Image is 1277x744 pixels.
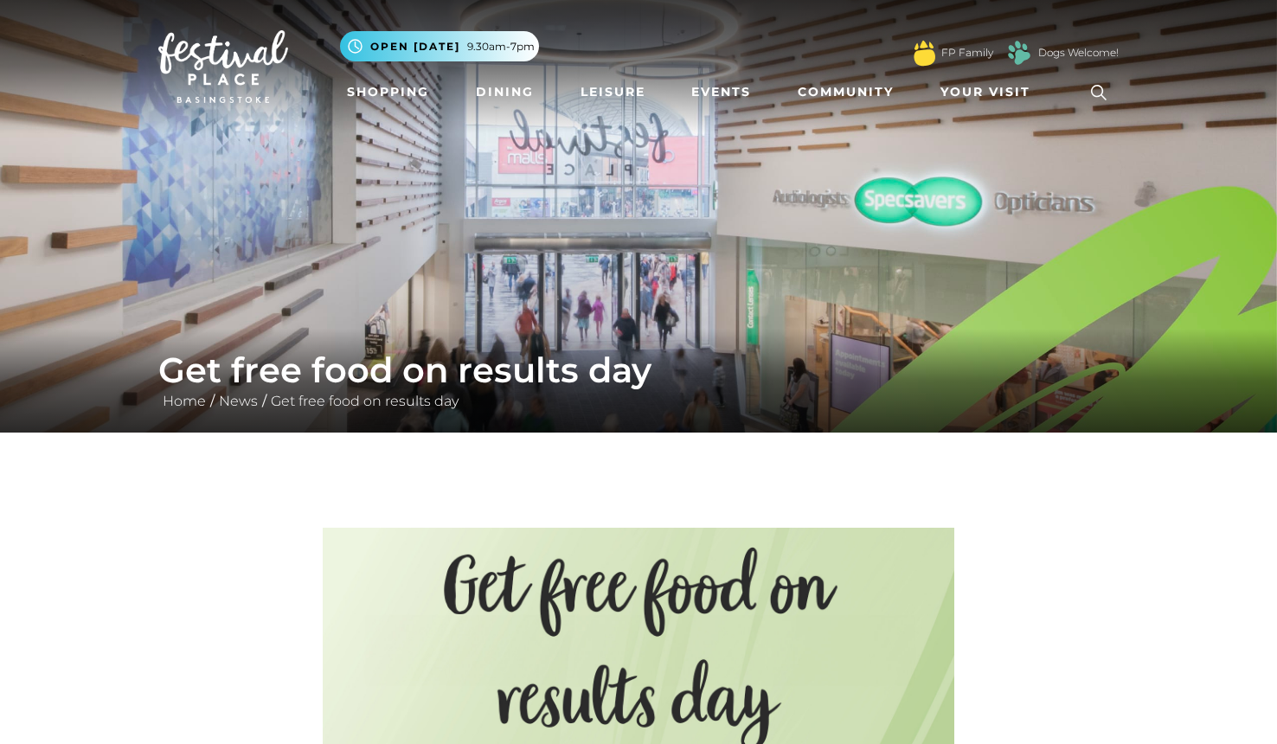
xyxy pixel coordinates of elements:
[1038,45,1119,61] a: Dogs Welcome!
[158,30,288,103] img: Festival Place Logo
[941,45,993,61] a: FP Family
[934,76,1046,108] a: Your Visit
[145,350,1132,412] div: / /
[340,31,539,61] button: Open [DATE] 9.30am-7pm
[791,76,901,108] a: Community
[370,39,460,55] span: Open [DATE]
[684,76,758,108] a: Events
[158,350,1119,391] h1: Get free food on results day
[467,39,535,55] span: 9.30am-7pm
[215,393,262,409] a: News
[340,76,436,108] a: Shopping
[266,393,463,409] a: Get free food on results day
[940,83,1030,101] span: Your Visit
[158,393,210,409] a: Home
[574,76,652,108] a: Leisure
[469,76,541,108] a: Dining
